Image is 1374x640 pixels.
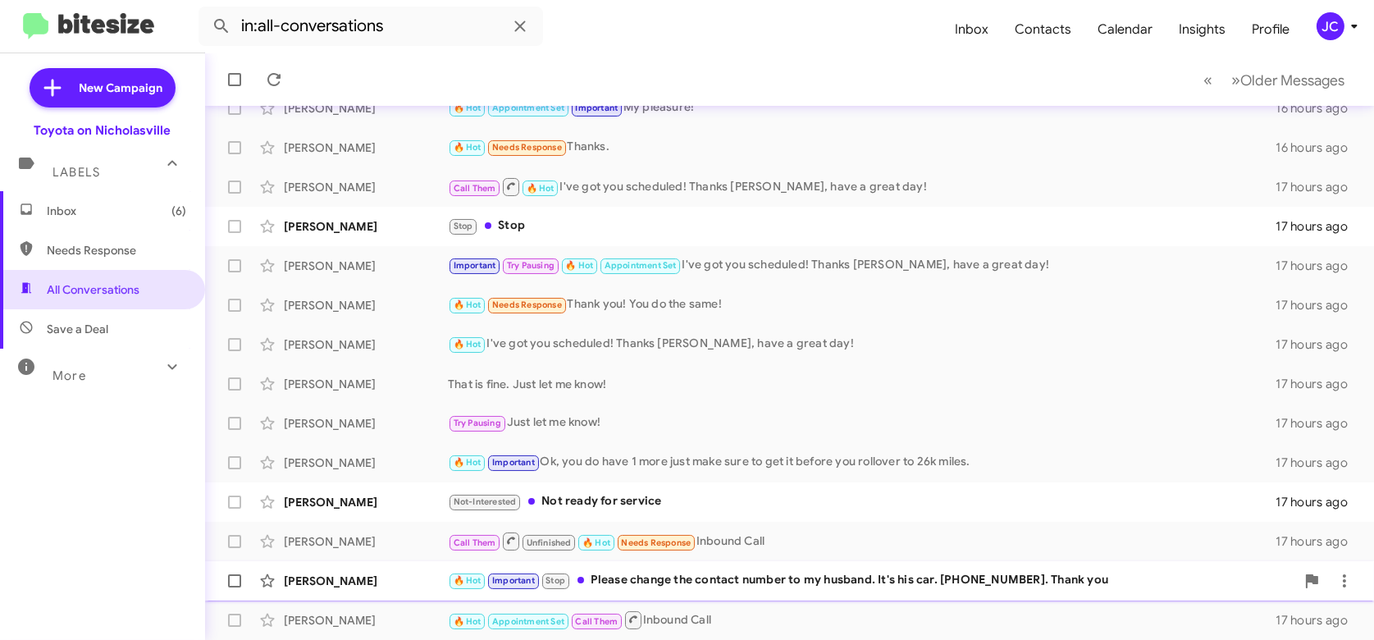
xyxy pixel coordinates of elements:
[454,418,501,428] span: Try Pausing
[1276,336,1361,353] div: 17 hours ago
[454,299,482,310] span: 🔥 Hot
[605,260,677,271] span: Appointment Set
[545,575,565,586] span: Stop
[527,183,555,194] span: 🔥 Hot
[454,496,517,507] span: Not-Interested
[1194,63,1354,97] nav: Page navigation example
[492,575,535,586] span: Important
[454,457,482,468] span: 🔥 Hot
[582,537,610,548] span: 🔥 Hot
[199,7,543,46] input: Search
[621,537,691,548] span: Needs Response
[1303,12,1356,40] button: JC
[284,573,448,589] div: [PERSON_NAME]
[448,138,1276,157] div: Thanks.
[1239,6,1303,53] a: Profile
[448,531,1276,551] div: Inbound Call
[284,494,448,510] div: [PERSON_NAME]
[448,453,1276,472] div: Ok, you do have 1 more just make sure to get it before you rollover to 26k miles.
[507,260,555,271] span: Try Pausing
[284,218,448,235] div: [PERSON_NAME]
[492,616,564,627] span: Appointment Set
[1276,455,1361,471] div: 17 hours ago
[492,457,535,468] span: Important
[284,376,448,392] div: [PERSON_NAME]
[1317,12,1344,40] div: JC
[454,260,496,271] span: Important
[492,299,562,310] span: Needs Response
[454,183,496,194] span: Call Them
[454,339,482,350] span: 🔥 Hot
[284,336,448,353] div: [PERSON_NAME]
[1276,179,1361,195] div: 17 hours ago
[284,415,448,432] div: [PERSON_NAME]
[448,176,1276,197] div: I've got you scheduled! Thanks [PERSON_NAME], have a great day!
[1276,258,1361,274] div: 17 hours ago
[284,297,448,313] div: [PERSON_NAME]
[47,242,186,258] span: Needs Response
[1276,218,1361,235] div: 17 hours ago
[1276,612,1361,629] div: 17 hours ago
[565,260,593,271] span: 🔥 Hot
[47,281,139,298] span: All Conversations
[47,321,108,337] span: Save a Deal
[284,179,448,195] div: [PERSON_NAME]
[448,217,1276,235] div: Stop
[454,575,482,586] span: 🔥 Hot
[1276,100,1361,117] div: 16 hours ago
[1276,533,1361,550] div: 17 hours ago
[171,203,186,219] span: (6)
[575,616,618,627] span: Call Them
[1221,63,1354,97] button: Next
[30,68,176,107] a: New Campaign
[527,537,572,548] span: Unfinished
[284,455,448,471] div: [PERSON_NAME]
[1240,71,1344,89] span: Older Messages
[1002,6,1084,53] a: Contacts
[492,142,562,153] span: Needs Response
[1276,415,1361,432] div: 17 hours ago
[448,256,1276,275] div: I've got you scheduled! Thanks [PERSON_NAME], have a great day!
[1231,70,1240,90] span: »
[492,103,564,113] span: Appointment Set
[284,139,448,156] div: [PERSON_NAME]
[1276,376,1361,392] div: 17 hours ago
[52,165,100,180] span: Labels
[448,610,1276,630] div: Inbound Call
[448,376,1276,392] div: That is fine. Just let me know!
[1276,297,1361,313] div: 17 hours ago
[1084,6,1166,53] a: Calendar
[448,335,1276,354] div: I've got you scheduled! Thanks [PERSON_NAME], have a great day!
[1276,494,1361,510] div: 17 hours ago
[575,103,618,113] span: Important
[284,258,448,274] div: [PERSON_NAME]
[454,103,482,113] span: 🔥 Hot
[1203,70,1212,90] span: «
[1194,63,1222,97] button: Previous
[454,616,482,627] span: 🔥 Hot
[79,80,162,96] span: New Campaign
[47,203,186,219] span: Inbox
[454,221,473,231] span: Stop
[284,533,448,550] div: [PERSON_NAME]
[448,98,1276,117] div: My pleasure!
[284,612,448,629] div: [PERSON_NAME]
[284,100,448,117] div: [PERSON_NAME]
[454,537,496,548] span: Call Them
[448,295,1276,314] div: Thank you! You do the same!
[52,368,86,383] span: More
[1166,6,1239,53] a: Insights
[1276,139,1361,156] div: 16 hours ago
[448,414,1276,432] div: Just let me know!
[448,492,1276,511] div: Not ready for service
[448,571,1295,590] div: Please change the contact number to my husband. It's his car. [PHONE_NUMBER]. Thank you
[454,142,482,153] span: 🔥 Hot
[34,122,171,139] div: Toyota on Nicholasville
[942,6,1002,53] a: Inbox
